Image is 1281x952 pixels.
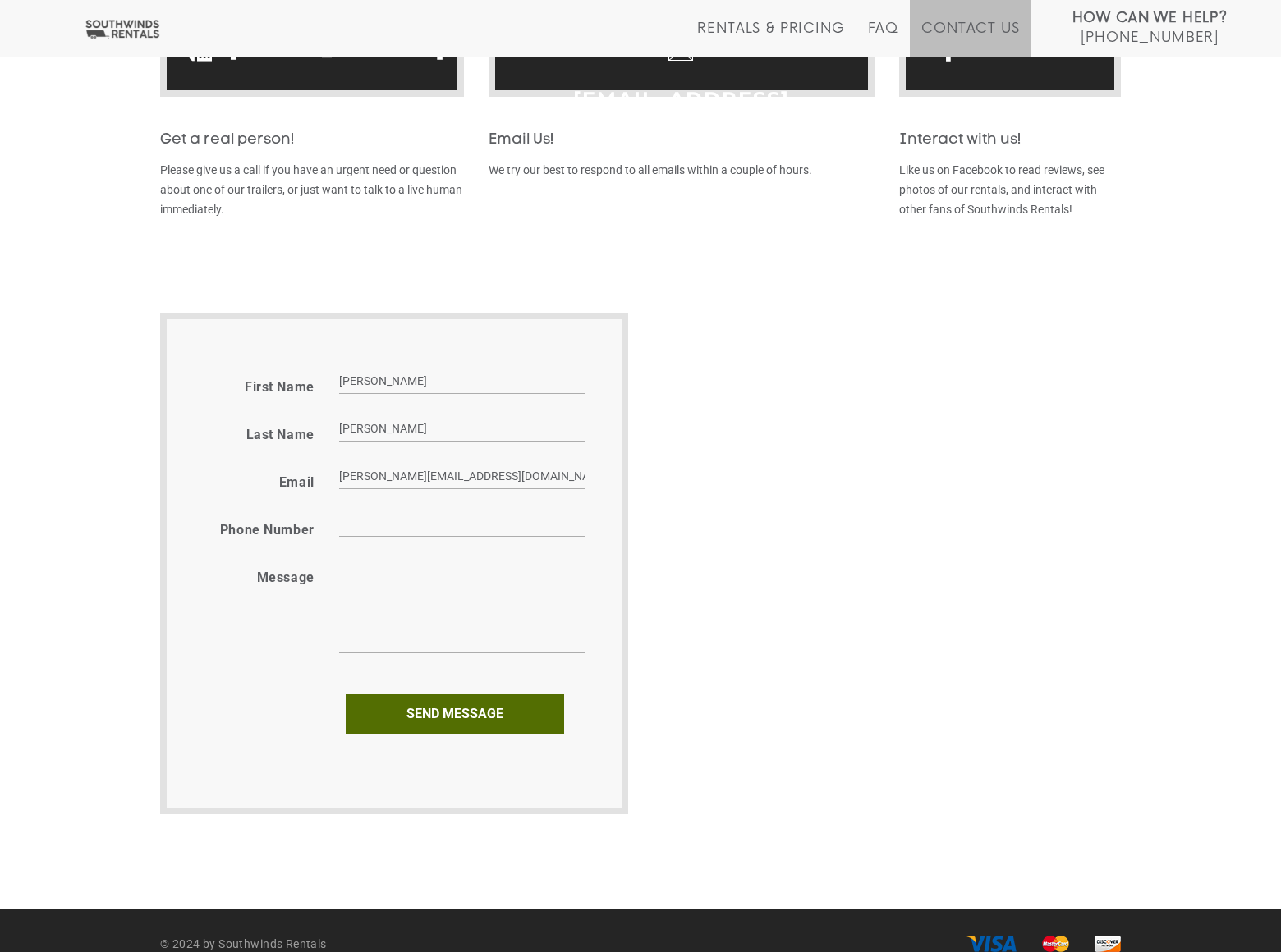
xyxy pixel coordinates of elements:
[1042,936,1069,952] img: master card
[1095,936,1121,952] img: discover
[899,160,1121,219] p: Like us on Facebook to read reviews, see photos of our rentals, and interact with other fans of S...
[1072,10,1228,26] strong: How Can We Help?
[966,936,1017,952] img: visa
[697,21,844,57] a: Rentals & Pricing
[220,522,315,538] label: Phone number
[279,474,315,491] label: Email
[245,379,315,396] label: First name
[868,21,899,57] a: FAQ
[1081,30,1219,46] span: [PHONE_NUMBER]
[160,160,464,219] p: Please give us a call if you have an urgent need or question about one of our trailers, or just w...
[160,937,327,950] strong: © 2024 by Southwinds Rentals
[82,19,163,39] img: Southwinds Rentals Logo
[899,132,1121,149] h3: Interact with us!
[1072,8,1228,44] a: How Can We Help? [PHONE_NUMBER]
[160,132,464,149] h3: Get a real person!
[499,74,864,176] a: [EMAIL_ADDRESS][DOMAIN_NAME]
[346,694,564,734] input: Send message
[489,132,875,149] h3: Email Us!
[246,427,315,443] label: Last name
[921,21,1019,57] a: Contact Us
[257,570,315,586] label: Message
[489,160,875,180] p: We try our best to respond to all emails within a couple of hours.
